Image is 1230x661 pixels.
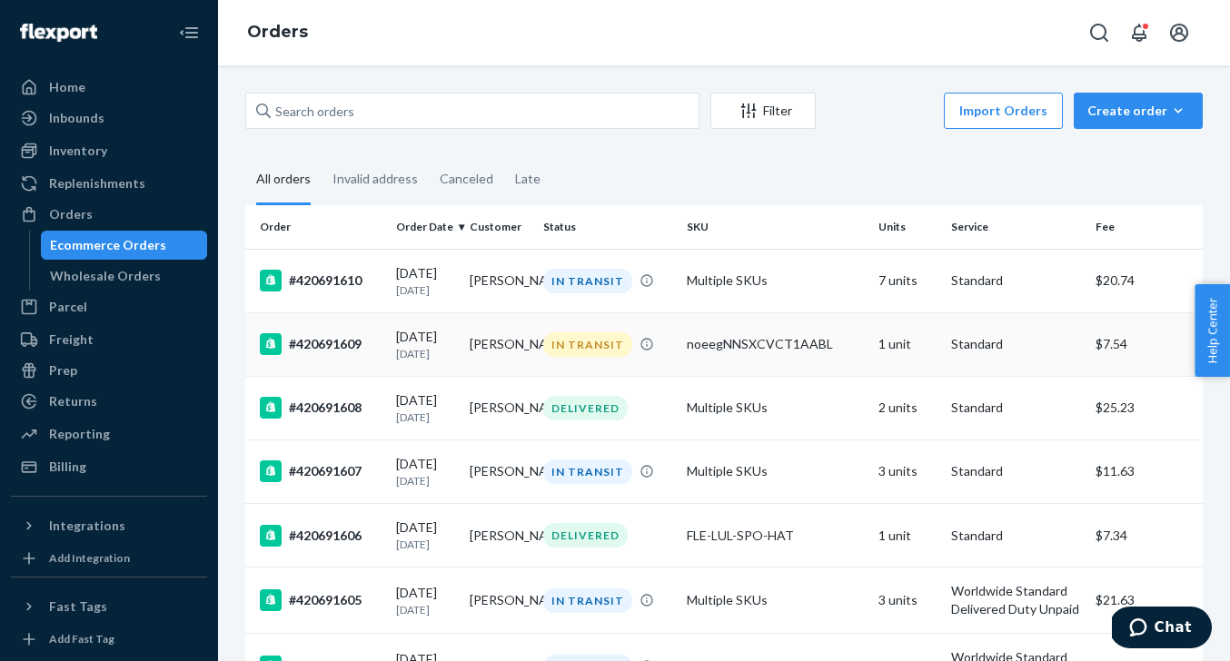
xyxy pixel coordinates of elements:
[679,205,871,249] th: SKU
[396,282,455,298] p: [DATE]
[536,205,679,249] th: Status
[11,292,207,321] a: Parcel
[49,142,107,160] div: Inventory
[11,325,207,354] a: Freight
[543,396,628,420] div: DELIVERED
[951,462,1080,480] p: Standard
[49,174,145,192] div: Replenishments
[49,298,87,316] div: Parcel
[49,597,107,616] div: Fast Tags
[396,602,455,617] p: [DATE]
[1161,15,1197,51] button: Open account menu
[1088,249,1203,312] td: $20.74
[245,205,389,249] th: Order
[543,269,632,293] div: IN TRANSIT
[11,452,207,481] a: Billing
[1088,376,1203,439] td: $25.23
[1081,15,1117,51] button: Open Search Box
[11,200,207,229] a: Orders
[49,330,94,349] div: Freight
[332,155,418,202] div: Invalid address
[49,631,114,646] div: Add Fast Tag
[462,504,536,567] td: [PERSON_NAME]
[679,567,871,634] td: Multiple SKUs
[396,328,455,361] div: [DATE]
[951,582,1080,618] p: Worldwide Standard Delivered Duty Unpaid
[49,361,77,380] div: Prep
[41,261,208,291] a: Wholesale Orders
[1121,15,1157,51] button: Open notifications
[687,527,864,545] div: FLE-LUL-SPO-HAT
[462,376,536,439] td: [PERSON_NAME]
[462,249,536,312] td: [PERSON_NAME]
[871,376,945,439] td: 2 units
[396,455,455,488] div: [DATE]
[260,589,382,611] div: #420691605
[710,93,816,129] button: Filter
[1074,93,1203,129] button: Create order
[515,155,541,202] div: Late
[462,567,536,634] td: [PERSON_NAME]
[49,109,104,127] div: Inbounds
[11,511,207,540] button: Integrations
[396,473,455,488] p: [DATE]
[245,93,699,129] input: Search orders
[871,504,945,567] td: 1 unit
[247,22,308,42] a: Orders
[951,271,1080,290] p: Standard
[171,15,207,51] button: Close Navigation
[871,249,945,312] td: 7 units
[11,592,207,621] button: Fast Tags
[871,312,945,376] td: 1 unit
[11,387,207,416] a: Returns
[11,356,207,385] a: Prep
[711,102,815,120] div: Filter
[1087,102,1189,120] div: Create order
[944,93,1063,129] button: Import Orders
[871,567,945,634] td: 3 units
[49,550,130,566] div: Add Integration
[951,335,1080,353] p: Standard
[41,231,208,260] a: Ecommerce Orders
[1112,607,1212,652] iframe: Opens a widget where you can chat to one of our agents
[11,169,207,198] a: Replenishments
[543,459,632,484] div: IN TRANSIT
[11,419,207,449] a: Reporting
[260,270,382,291] div: #420691610
[543,523,628,548] div: DELIVERED
[944,205,1087,249] th: Service
[260,397,382,419] div: #420691608
[951,399,1080,417] p: Standard
[543,588,632,613] div: IN TRANSIT
[49,78,85,96] div: Home
[470,219,529,234] div: Customer
[396,537,455,552] p: [DATE]
[49,392,97,410] div: Returns
[49,517,125,535] div: Integrations
[951,527,1080,545] p: Standard
[679,376,871,439] td: Multiple SKUs
[396,264,455,298] div: [DATE]
[20,24,97,42] img: Flexport logo
[679,439,871,503] td: Multiple SKUs
[1088,312,1203,376] td: $7.54
[11,548,207,569] a: Add Integration
[1088,504,1203,567] td: $7.34
[1195,284,1230,377] button: Help Center
[233,6,322,59] ol: breadcrumbs
[871,439,945,503] td: 3 units
[389,205,462,249] th: Order Date
[11,73,207,102] a: Home
[871,205,945,249] th: Units
[260,525,382,547] div: #420691606
[462,312,536,376] td: [PERSON_NAME]
[49,425,110,443] div: Reporting
[256,155,311,205] div: All orders
[50,267,161,285] div: Wholesale Orders
[50,236,166,254] div: Ecommerce Orders
[49,458,86,476] div: Billing
[396,584,455,617] div: [DATE]
[260,333,382,355] div: #420691609
[396,518,455,552] div: [DATE]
